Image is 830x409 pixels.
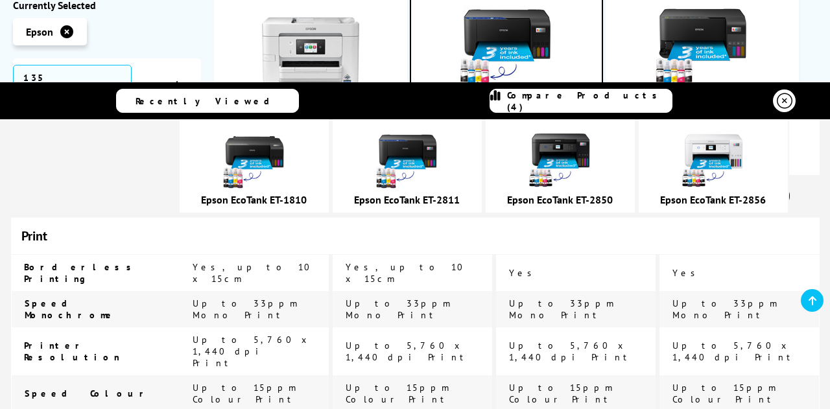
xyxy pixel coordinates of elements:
[132,78,192,102] a: reset filters
[116,89,299,113] a: Recently Viewed
[672,382,779,405] span: Up to 15ppm Colour Print
[528,126,593,191] img: epson-et-2850-ink-included-new-small.jpg
[681,126,746,191] img: epson-et-2856-ink-included-usp-small.jpg
[25,388,151,399] span: Speed Colour
[509,298,617,321] span: Up to 33ppm Mono Print
[13,65,132,114] span: 135 Products Found
[136,95,283,107] span: Recently Viewed
[193,382,299,405] span: Up to 15ppm Colour Print
[24,340,120,363] span: Printer Resolution
[222,126,287,191] img: epson-et-1810-ink-included-usp-small.jpg
[201,193,307,206] a: Epson EcoTank ET-1810
[509,267,539,279] span: Yes
[660,193,766,206] a: Epson EcoTank ET-2856
[509,340,633,363] span: Up to 5,760 x 1,440 dpi Print
[21,228,47,244] span: Print
[672,298,780,321] span: Up to 33ppm Mono Print
[26,25,53,38] span: Epson
[346,340,469,363] span: Up to 5,760 x 1,440 dpi Print
[354,193,460,206] a: Epson EcoTank ET-2811
[507,193,613,206] a: Epson EcoTank ET-2850
[25,298,116,321] span: Speed Monochrome
[346,382,452,405] span: Up to 15ppm Colour Print
[346,261,464,285] span: Yes, up to 10 x 15cm
[672,267,702,279] span: Yes
[193,261,311,285] span: Yes, up to 10 x 15cm
[346,298,453,321] span: Up to 33ppm Mono Print
[193,334,311,369] span: Up to 5,760 x 1,440 dpi Print
[507,89,672,113] span: Compare Products (4)
[509,382,615,405] span: Up to 15ppm Colour Print
[490,89,672,113] a: Compare Products (4)
[672,340,796,363] span: Up to 5,760 x 1,440 dpi Print
[24,261,138,285] span: Borderless Printing
[375,126,440,191] img: epson-et-2811-ink-included-usp-small.jpg
[193,298,300,321] span: Up to 33ppm Mono Print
